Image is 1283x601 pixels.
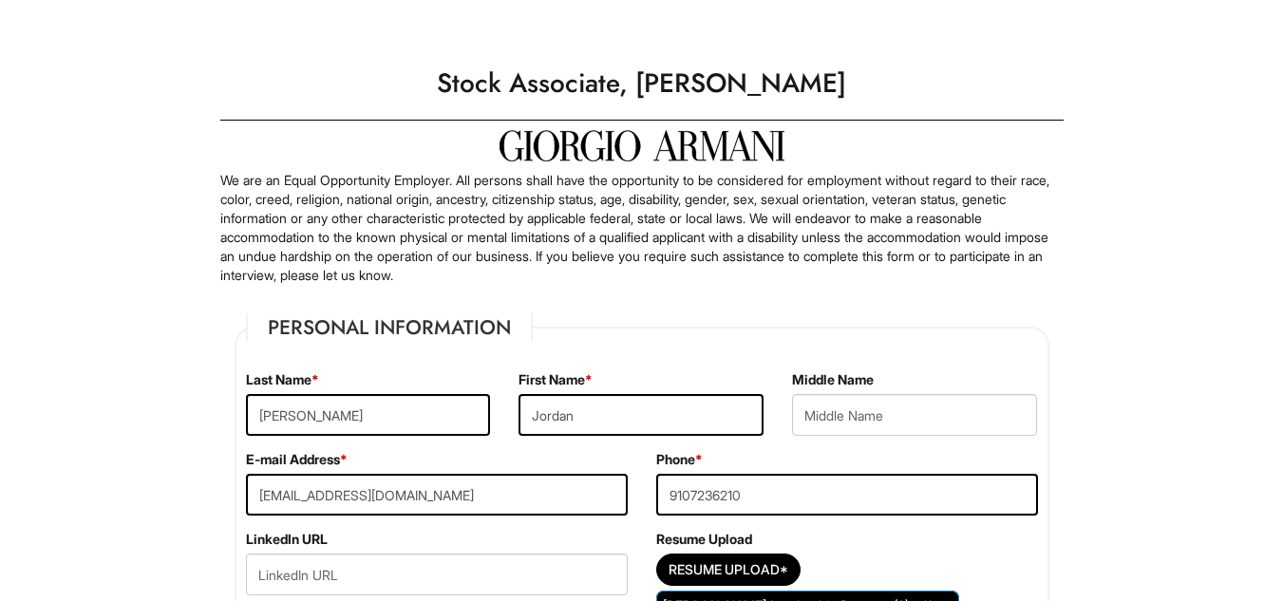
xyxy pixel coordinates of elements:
[656,450,703,469] label: Phone
[519,394,764,436] input: First Name
[500,130,784,161] img: Giorgio Armani
[792,370,874,389] label: Middle Name
[246,450,348,469] label: E-mail Address
[656,474,1038,516] input: Phone
[246,530,328,549] label: LinkedIn URL
[792,394,1037,436] input: Middle Name
[656,530,752,549] label: Resume Upload
[220,171,1064,285] p: We are an Equal Opportunity Employer. All persons shall have the opportunity to be considered for...
[519,370,593,389] label: First Name
[656,554,801,586] button: Resume Upload*Resume Upload*
[211,57,1073,110] h1: Stock Associate, [PERSON_NAME]
[246,474,628,516] input: E-mail Address
[246,370,319,389] label: Last Name
[246,394,491,436] input: Last Name
[246,313,533,342] legend: Personal Information
[246,554,628,595] input: LinkedIn URL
